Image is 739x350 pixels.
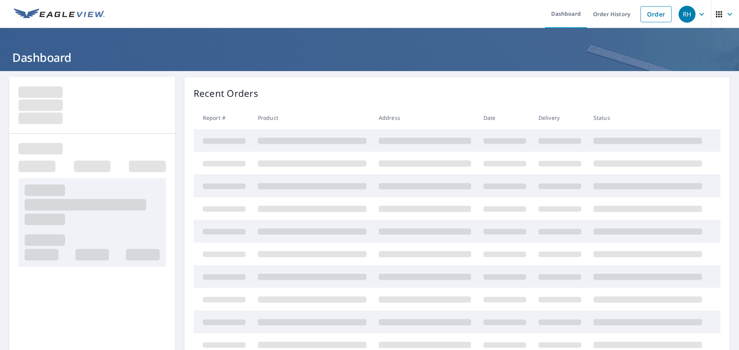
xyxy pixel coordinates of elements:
[640,6,672,22] a: Order
[532,106,587,129] th: Delivery
[9,50,730,65] h1: Dashboard
[477,106,532,129] th: Date
[587,106,708,129] th: Status
[373,106,477,129] th: Address
[252,106,373,129] th: Product
[679,6,696,23] div: RH
[194,86,258,100] p: Recent Orders
[14,8,105,20] img: EV Logo
[194,106,252,129] th: Report #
